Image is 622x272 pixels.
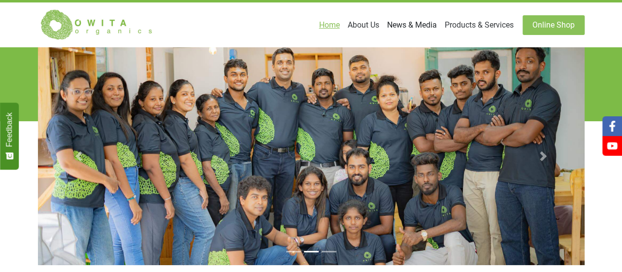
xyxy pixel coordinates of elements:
[315,15,344,35] a: Home
[441,15,518,35] a: Products & Services
[38,9,156,41] img: Owita Organics Logo
[5,112,14,147] span: Feedback
[523,15,585,35] a: Online Shop
[344,15,383,35] a: About Us
[383,15,441,35] a: News & Media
